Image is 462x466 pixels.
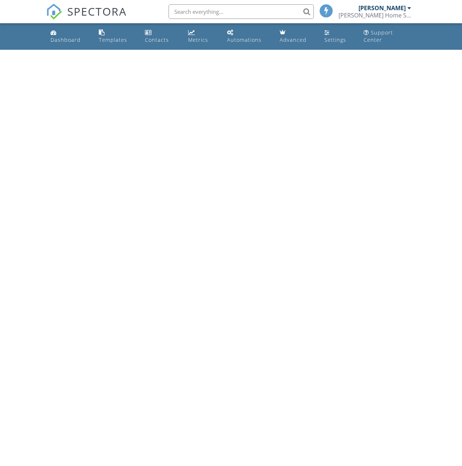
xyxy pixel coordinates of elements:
[185,26,219,47] a: Metrics
[361,26,414,47] a: Support Center
[46,10,127,25] a: SPECTORA
[339,12,411,19] div: Ballinger Home Services, LLC
[364,29,393,43] div: Support Center
[227,36,262,43] div: Automations
[46,4,62,20] img: The Best Home Inspection Software - Spectora
[358,4,406,12] div: [PERSON_NAME]
[50,36,81,43] div: Dashboard
[277,26,316,47] a: Advanced
[188,36,208,43] div: Metrics
[99,36,127,43] div: Templates
[321,26,355,47] a: Settings
[224,26,271,47] a: Automations (Basic)
[169,4,314,19] input: Search everything...
[280,36,307,43] div: Advanced
[67,4,127,19] span: SPECTORA
[324,36,346,43] div: Settings
[96,26,137,47] a: Templates
[142,26,179,47] a: Contacts
[48,26,90,47] a: Dashboard
[145,36,169,43] div: Contacts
